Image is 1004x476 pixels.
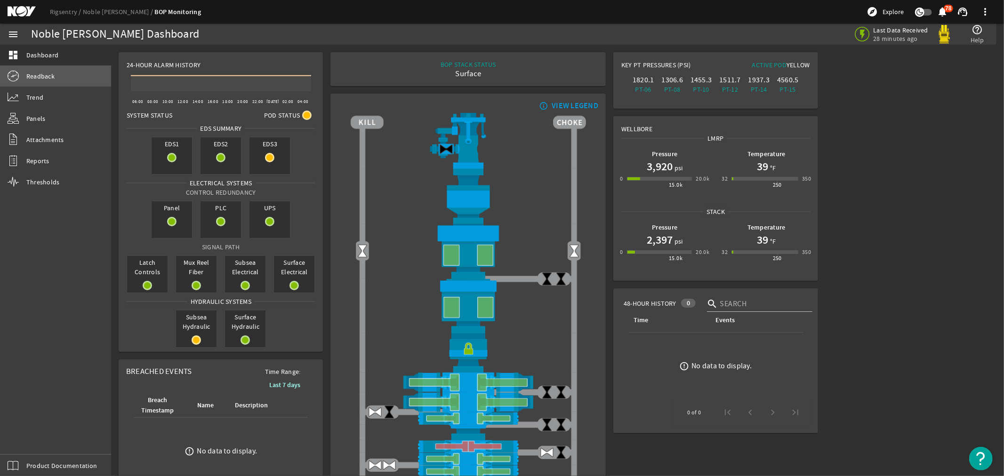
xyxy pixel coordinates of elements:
a: Noble [PERSON_NAME] [83,8,155,16]
div: Name [196,400,222,411]
div: 15.0k [669,180,683,190]
span: LMRP [704,134,727,143]
div: 20.0k [696,174,709,183]
img: ShearRamOpen.png [351,392,586,412]
div: 250 [773,180,782,190]
span: Time Range: [257,367,308,376]
span: Readback [26,71,55,81]
img: ValveClose.png [554,418,568,432]
b: Pressure [652,150,677,159]
img: UpperAnnularOpen.png [351,224,586,279]
mat-icon: error_outline [185,446,194,456]
div: Wellbore [614,117,817,134]
div: Time [634,315,648,325]
span: Control Redundancy [186,188,256,197]
div: 1306.6 [660,75,685,85]
span: EDS2 [201,137,241,151]
img: ValveClose.png [540,418,554,432]
div: 32 [722,174,728,183]
div: PT-15 [775,85,800,94]
i: search [707,298,718,309]
div: 20.0k [696,247,709,257]
img: ValveClose.png [540,272,554,286]
span: Last Data Received [874,26,929,34]
span: °F [768,163,776,173]
span: EDS3 [249,137,290,151]
mat-icon: menu [8,29,19,40]
span: Yellow [787,61,810,69]
div: 0 [620,247,623,257]
div: PT-12 [717,85,742,94]
div: BOP STACK STATUS [441,60,496,69]
img: PipeRamOpen.png [351,412,586,425]
img: Yellowpod.svg [935,25,954,44]
text: 02:00 [282,99,293,104]
span: Pod Status [264,111,300,120]
div: 250 [773,254,782,263]
div: 0 of 0 [687,408,701,417]
button: 78 [938,7,948,17]
img: ShearRamOpen.png [351,373,586,392]
div: Time [632,315,703,325]
span: Subsea Electrical [225,256,265,278]
div: 0 [620,174,623,183]
span: Signal Path [202,243,240,251]
button: Open Resource Center [969,447,993,470]
div: PT-10 [689,85,714,94]
span: Breached Events [126,366,192,376]
span: 24-Hour Alarm History [127,60,201,70]
text: 14:00 [193,99,203,104]
span: 48-Hour History [624,299,676,308]
input: Search [720,298,805,309]
div: Events [715,315,735,325]
button: Explore [863,4,908,19]
span: Mux Reel Fiber [176,256,217,278]
span: Panels [26,114,46,123]
text: [DATE] [266,99,280,104]
div: Events [714,315,795,325]
img: ValveClose.png [554,445,568,460]
span: Attachments [26,135,64,144]
div: No data to display. [197,446,257,456]
div: Breach Timestamp [139,395,176,416]
text: 18:00 [223,99,233,104]
div: 32 [722,247,728,257]
img: PipeRamClose.png [351,440,586,453]
span: Latch Controls [127,256,168,278]
mat-icon: support_agent [957,6,968,17]
div: PT-08 [660,85,685,94]
div: 1455.3 [689,75,714,85]
div: Noble [PERSON_NAME] Dashboard [31,30,199,39]
h1: 3,920 [647,159,673,174]
div: PT-14 [747,85,771,94]
div: PT-06 [631,85,656,94]
span: System Status [127,111,172,120]
div: 0 [681,299,696,308]
span: EDS1 [152,137,192,151]
span: °F [768,237,776,246]
img: ValveClose.png [540,385,554,399]
span: Panel [152,201,192,214]
div: Breach Timestamp [137,395,185,416]
div: 350 [802,174,811,183]
img: PipeRamOpen.png [351,452,586,465]
mat-icon: dashboard [8,49,19,61]
div: Description [235,400,268,411]
button: Last 7 days [262,376,308,393]
img: BopBodyShearBottom.png [351,425,586,440]
text: 04:00 [297,99,308,104]
div: 1937.3 [747,75,771,85]
img: LowerAnnularOpen.png [351,279,586,333]
span: UPS [249,201,290,214]
img: ValveClose.png [554,385,568,399]
img: RiserAdapter.png [351,113,586,169]
b: Temperature [747,223,786,232]
span: EDS SUMMARY [197,124,245,133]
img: ValveOpen.png [368,458,382,472]
div: VIEW LEGEND [552,101,598,111]
text: 22:00 [252,99,263,104]
span: psi [673,237,683,246]
b: Temperature [747,150,786,159]
div: Description [233,400,276,411]
mat-icon: notifications [937,6,948,17]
